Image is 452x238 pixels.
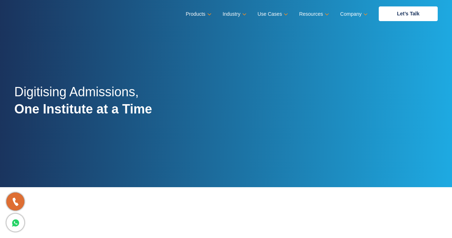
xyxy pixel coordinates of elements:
[223,9,245,19] a: Industry
[379,6,438,21] a: Let’s Talk
[340,9,366,19] a: Company
[258,9,287,19] a: Use Cases
[14,83,152,126] h2: Digitising Admissions,
[14,102,152,116] strong: One Institute at a Time
[299,9,328,19] a: Resources
[186,9,210,19] a: Products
